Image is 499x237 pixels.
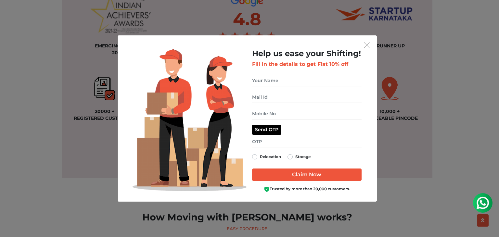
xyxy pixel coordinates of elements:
img: Boxigo Customer Shield [264,186,270,192]
input: Mobile No [252,108,362,119]
h2: Help us ease your Shifting! [252,49,362,58]
img: Lead Welcome Image [133,49,247,191]
button: Send OTP [252,125,281,135]
img: exit [364,42,370,48]
input: OTP [252,136,362,147]
h3: Fill in the details to get Flat 10% off [252,61,362,67]
img: whatsapp-icon.svg [6,6,19,19]
div: Trusted by more than 20,000 customers. [252,186,362,192]
input: Mail Id [252,92,362,103]
label: Storage [295,153,311,161]
input: Claim Now [252,168,362,181]
label: Relocation [260,153,281,161]
input: Your Name [252,75,362,86]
